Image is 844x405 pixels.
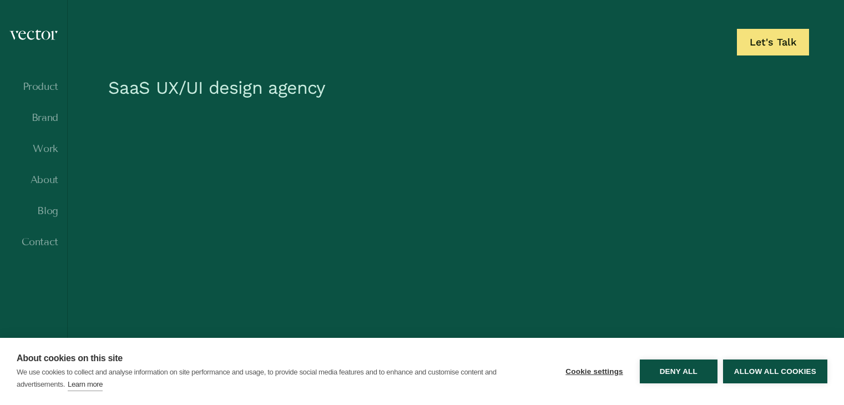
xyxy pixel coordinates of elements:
p: We use cookies to collect and analyse information on site performance and usage, to provide socia... [17,368,497,388]
a: Brand [9,112,58,123]
a: Let's Talk [737,29,809,55]
a: Contact [9,236,58,247]
button: Allow all cookies [723,360,827,383]
a: Work [9,143,58,154]
strong: About cookies on this site [17,353,123,363]
h1: SaaS UX/UI design agency [103,71,809,110]
button: Cookie settings [554,360,634,383]
a: About [9,174,58,185]
a: Learn more [68,378,103,391]
a: Product [9,81,58,92]
button: Deny all [640,360,717,383]
a: Blog [9,205,58,216]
